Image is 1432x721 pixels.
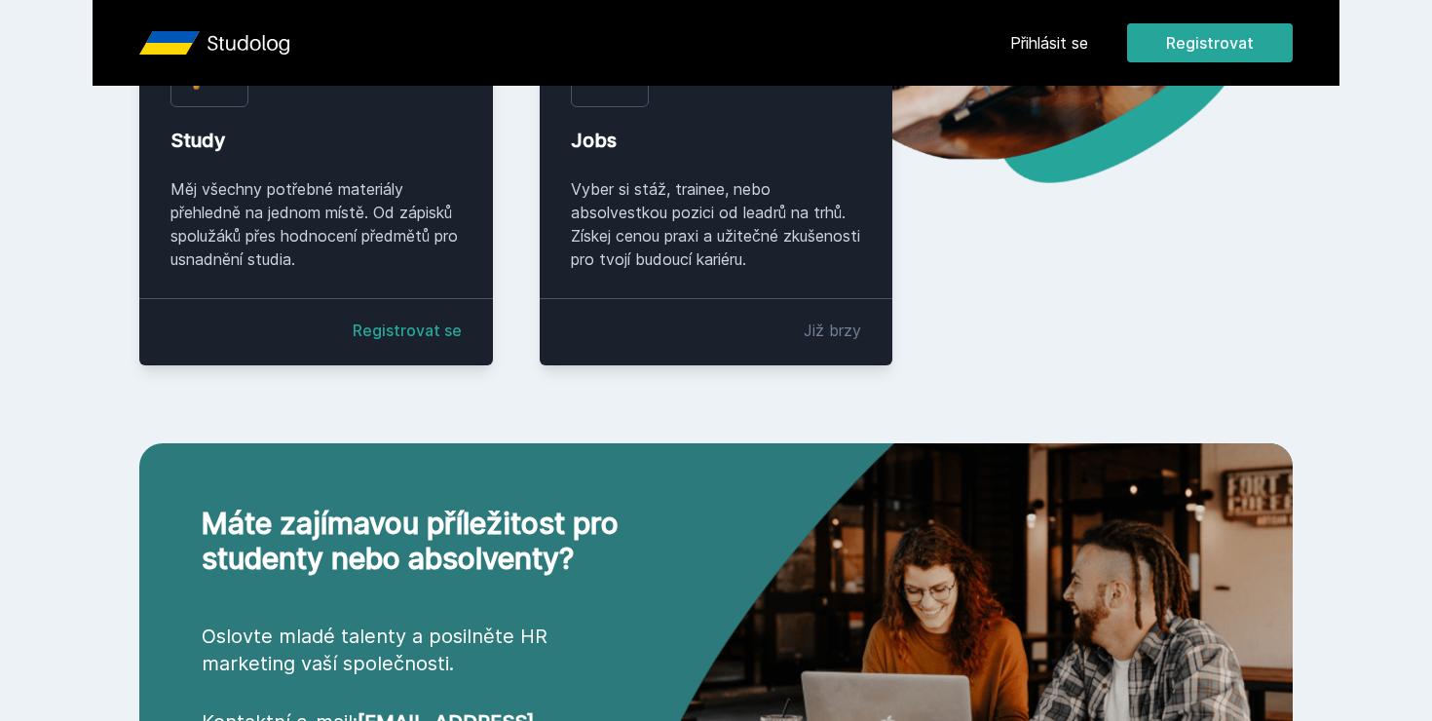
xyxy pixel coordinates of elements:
div: Měj všechny potřebné materiály přehledně na jednom místě. Od zápisků spolužáků přes hodnocení pře... [170,177,462,271]
div: Study [170,127,462,154]
a: Přihlásit se [1010,31,1088,55]
p: Oslovte mladé talenty a posilněte HR marketing vaší společnosti. [202,623,638,677]
h2: Máte zajímavou příležitost pro studenty nebo absolventy? [202,506,638,576]
a: Registrovat se [353,319,462,342]
button: Registrovat [1127,23,1293,62]
div: Již brzy [804,319,861,342]
div: Jobs [571,127,862,154]
div: Vyber si stáž, trainee, nebo absolvestkou pozici od leadrů na trhů. Získej cenou praxi a užitečné... [571,177,862,271]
